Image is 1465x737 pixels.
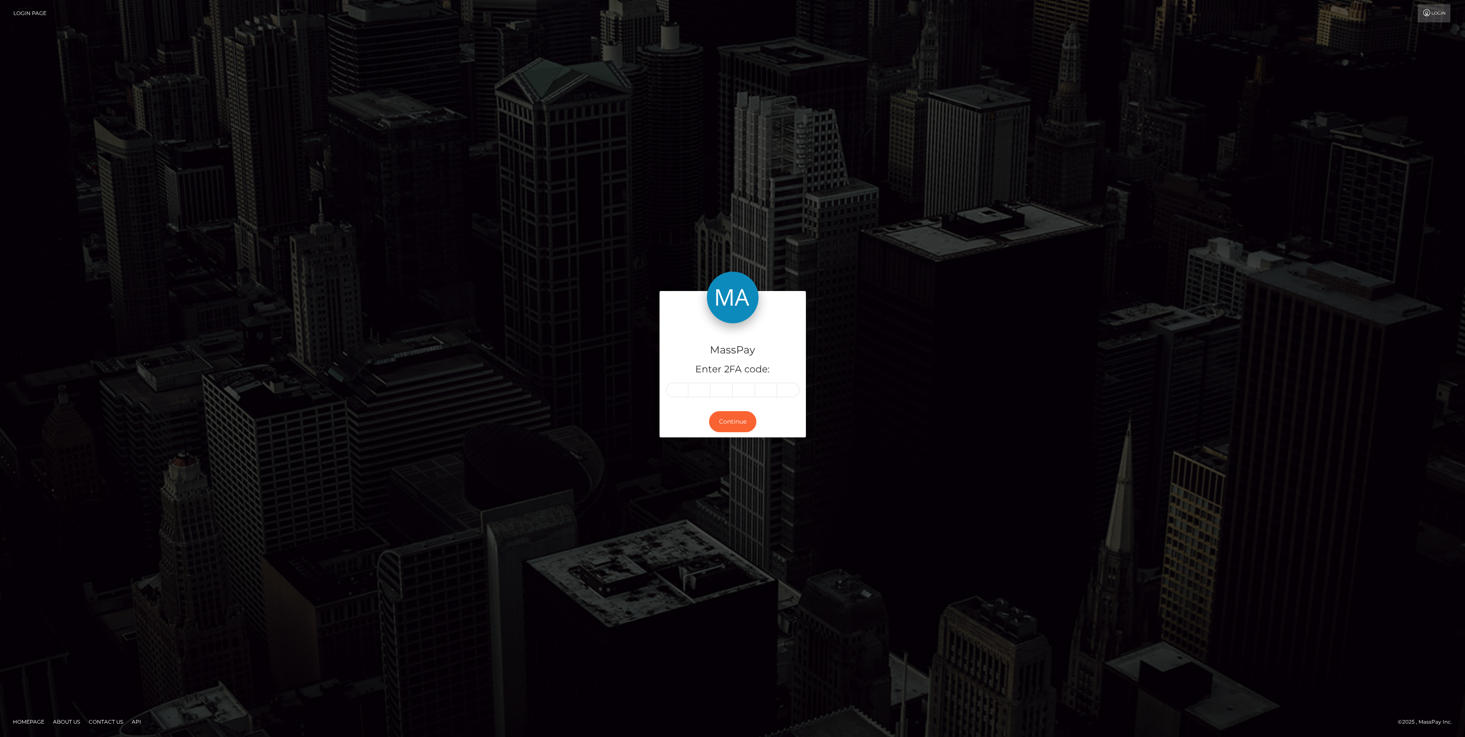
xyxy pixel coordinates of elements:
a: API [128,715,145,728]
img: MassPay [707,272,759,323]
a: About Us [50,715,84,728]
button: Continue [709,411,756,432]
h4: MassPay [666,343,799,358]
h5: Enter 2FA code: [666,363,799,376]
a: Login Page [13,4,46,22]
a: Contact Us [85,715,127,728]
a: Login [1418,4,1450,22]
div: © 2025 , MassPay Inc. [1398,717,1459,727]
a: Homepage [9,715,48,728]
